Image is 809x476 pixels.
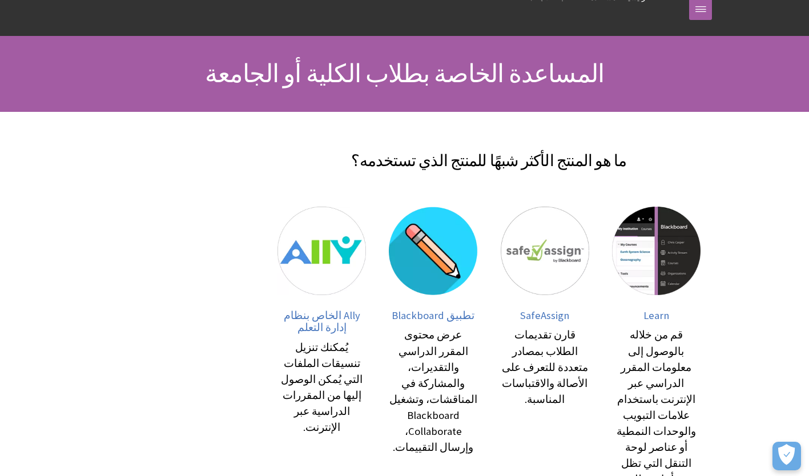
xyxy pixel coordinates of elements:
h2: ما هو المنتج الأكثر شبهًا للمنتج الذي تستخدمه؟ [266,135,712,172]
img: تطبيق Blackboard [389,207,477,295]
div: يُمكنك تنزيل تنسيقات الملفات التي يُمكن الوصول إليها من المقررات الدراسية عبر الإنترنت. [277,340,366,435]
div: عرض محتوى المقرر الدراسي والتقديرات، والمشاركة في المناقشات، وتشغيل Blackboard Collaborate، وإرسا... [389,327,477,455]
span: المساعدة الخاصة بطلاب الكلية أو الجامعة [205,58,605,89]
img: Ally الخاص بنظام إدارة التعلم [277,207,366,295]
img: SafeAssign [501,207,589,295]
button: فتح التفضيلات [772,442,801,470]
span: SafeAssign [520,309,569,322]
span: تطبيق Blackboard [392,309,474,322]
span: Learn [643,309,669,322]
span: Ally الخاص بنظام إدارة التعلم [284,309,360,334]
img: Learn [612,207,701,295]
div: قارن تقديمات الطلاب بمصادر متعددة للتعرف على الأصالة والاقتباسات المناسبة. [501,327,589,407]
